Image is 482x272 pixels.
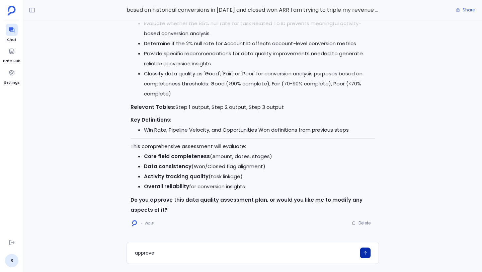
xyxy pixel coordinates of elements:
button: Share [452,5,479,15]
span: Now [145,220,154,226]
li: Win Rate, Pipeline Velocity, and Opportunities Won definitions from previous steps [144,125,375,135]
strong: Key Definitions: [131,116,171,123]
strong: Overall reliability [144,183,189,190]
span: Data Hub [3,59,20,64]
img: petavue logo [8,6,16,16]
strong: Core field completeness [144,153,210,160]
li: Determine if the 2% null rate for Account ID affects account-level conversion metrics [144,39,375,49]
textarea: approve [135,250,356,256]
a: Chat [6,24,18,43]
li: (Won/Closed flag alignment) [144,161,375,172]
li: for conversion insights [144,182,375,192]
li: (task linkage) [144,172,375,182]
strong: Activity tracking quality [144,173,209,180]
span: Share [463,7,475,13]
strong: Relevant Tables: [131,104,175,111]
span: Settings [4,80,19,85]
strong: Data consistency [144,163,191,170]
a: S [5,254,18,267]
span: based on historical conversions in 2024 and closed won ARR I am trying to triple my revenue in 20... [127,6,379,14]
p: This comprehensive assessment will evaluate: [131,141,375,151]
button: Delete [347,218,375,228]
a: Data Hub [3,45,20,64]
span: Delete [358,220,371,226]
li: (Amount, dates, stages) [144,151,375,161]
span: Chat [6,37,18,43]
li: Classify data quality as 'Good', 'Fair', or 'Poor' for conversion analysis purposes based on comp... [144,69,375,99]
strong: Do you approve this data quality assessment plan, or would you like me to modify any aspects of it? [131,196,363,213]
p: Step 1 output, Step 2 output, Step 3 output [131,102,375,112]
a: Settings [4,67,19,85]
img: logo [132,220,137,226]
li: Provide specific recommendations for data quality improvements needed to generate reliable conver... [144,49,375,69]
